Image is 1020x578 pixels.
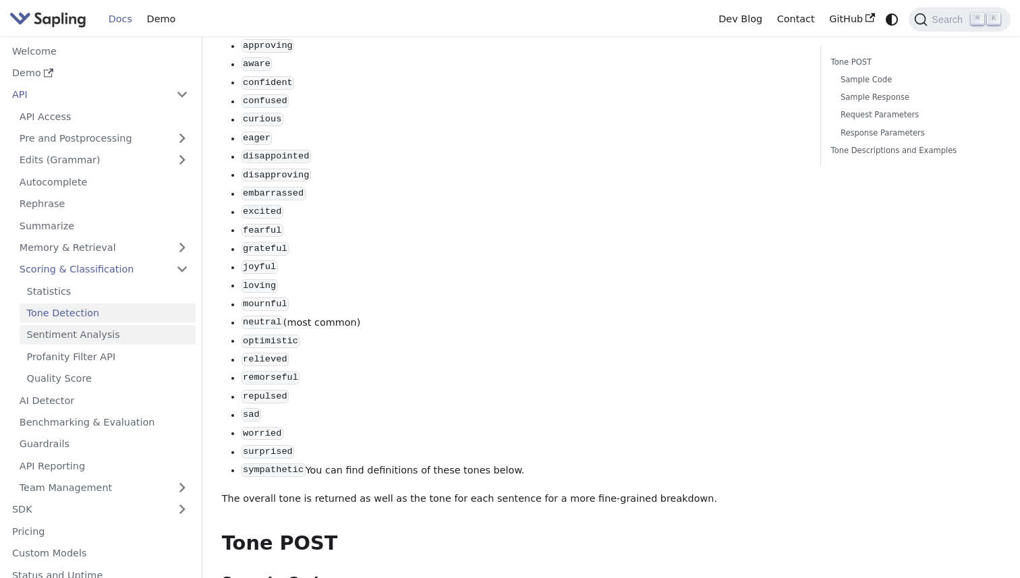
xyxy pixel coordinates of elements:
[5,85,169,105] a: API
[242,390,289,403] code: repulsed
[140,9,183,30] a: Demo
[9,9,91,29] a: Sapling.ai
[20,281,196,301] a: Statistics
[242,57,273,71] code: aware
[12,216,196,235] a: Summarize
[242,113,283,126] code: curious
[242,187,306,200] code: embarrassed
[242,242,289,256] code: grateful
[5,521,196,541] a: Pricing
[20,325,196,345] a: Sentiment Analysis
[5,500,169,519] a: SDK
[12,478,196,498] a: Team Management
[242,335,300,348] code: optimistic
[711,9,769,30] a: Dev Blog
[242,463,306,477] code: sympathetic
[242,205,283,219] code: excited
[12,194,196,214] a: Rephrase
[242,150,311,163] code: disappointed
[770,9,822,30] a: Contact
[841,109,991,121] a: Request Parameters
[882,9,902,29] button: Switch between dark and light mode (currently system mode)
[5,544,196,563] a: Custom Models
[242,94,289,108] code: confused
[822,9,882,30] a: GitHub
[841,74,991,86] a: Sample Code
[12,260,196,279] a: Scoring & Classification
[242,76,295,90] code: confident
[242,132,273,145] code: eager
[101,9,140,30] a: Docs
[242,408,261,422] code: sad
[12,172,196,192] a: Autocomplete
[242,169,311,182] code: disapproving
[242,315,801,331] li: (most common)
[242,445,295,459] code: surprised
[12,107,196,126] a: API Access
[169,85,196,105] button: Collapse sidebar category 'API'
[831,144,996,157] a: Tone Descriptions and Examples
[841,91,991,104] a: Sample Response
[242,39,295,53] code: approving
[12,413,196,432] a: Benchmarking & Evaluation
[12,150,196,170] a: Edits (Grammar)
[12,434,196,454] a: Guardrails
[971,13,984,25] kbd: ⌘
[222,491,801,507] p: The overall tone is returned as well as the tone for each sentence for a more fine-grained breakd...
[242,297,289,311] code: mournful
[222,531,801,556] h2: Tone POST
[12,456,196,475] a: API Reporting
[20,347,196,366] a: Profanity Filter API
[12,129,196,148] a: Pre and Postprocessing
[242,427,283,440] code: worried
[242,463,801,479] li: You can find definitions of these tones below.
[242,224,283,237] code: fearful
[5,63,196,83] a: Demo
[242,279,278,293] code: loving
[20,304,196,323] a: Tone Detection
[5,41,196,61] a: Welcome
[841,127,991,140] a: Response Parameters
[987,13,1000,25] kbd: K
[242,371,300,384] code: remorseful
[928,14,971,25] span: Search
[242,316,283,329] code: neutral
[242,353,289,366] code: relieved
[12,391,196,410] a: AI Detector
[9,9,86,29] img: Sapling.ai
[12,238,196,258] a: Memory & Retrieval
[831,56,996,69] a: Tone POST
[169,500,196,519] button: Expand sidebar category 'SDK'
[242,260,278,274] code: joyful
[909,7,1010,32] button: Search (Command+K)
[20,369,196,388] a: Quality Score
